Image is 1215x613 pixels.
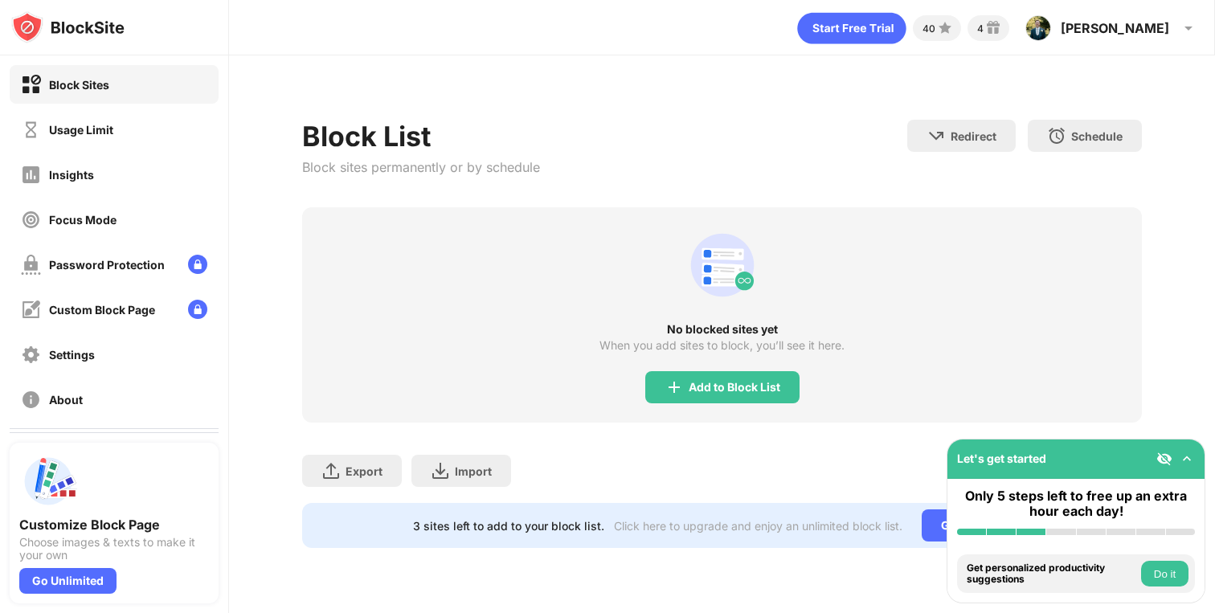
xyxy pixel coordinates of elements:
img: insights-off.svg [21,165,41,185]
div: Get personalized productivity suggestions [967,562,1137,586]
div: Usage Limit [49,123,113,137]
img: push-custom-page.svg [19,452,77,510]
img: time-usage-off.svg [21,120,41,140]
div: Go Unlimited [922,509,1032,541]
div: 4 [977,22,984,35]
div: About [49,393,83,407]
img: focus-off.svg [21,210,41,230]
img: password-protection-off.svg [21,255,41,275]
div: Block List [302,120,540,153]
img: lock-menu.svg [188,255,207,274]
div: Import [455,464,492,478]
div: Settings [49,348,95,362]
div: [PERSON_NAME] [1061,20,1169,36]
div: Export [346,464,382,478]
button: Do it [1141,561,1188,586]
div: Let's get started [957,452,1046,465]
img: logo-blocksite.svg [11,11,125,43]
div: Block sites permanently or by schedule [302,159,540,175]
div: Add to Block List [689,381,780,394]
div: Go Unlimited [19,568,117,594]
div: animation [684,227,761,304]
div: Redirect [951,129,996,143]
div: Choose images & texts to make it your own [19,536,209,562]
div: Click here to upgrade and enjoy an unlimited block list. [614,519,902,533]
div: Focus Mode [49,213,117,227]
img: customize-block-page-off.svg [21,300,41,320]
img: block-on.svg [21,75,41,95]
img: reward-small.svg [984,18,1003,38]
img: points-small.svg [935,18,955,38]
div: When you add sites to block, you’ll see it here. [599,339,845,352]
div: Customize Block Page [19,517,209,533]
div: 40 [922,22,935,35]
div: 3 sites left to add to your block list. [413,519,604,533]
img: lock-menu.svg [188,300,207,319]
div: animation [797,12,906,44]
div: Block Sites [49,78,109,92]
img: eye-not-visible.svg [1156,451,1172,467]
div: Password Protection [49,258,165,272]
div: No blocked sites yet [302,323,1143,336]
img: about-off.svg [21,390,41,410]
div: Custom Block Page [49,303,155,317]
img: ACg8ocJiC_FganH2UDscQNY_Sagi4i8_nTQlPu3HYs5DdCB9_zoIfMga=s96-c [1025,15,1051,41]
img: settings-off.svg [21,345,41,365]
div: Insights [49,168,94,182]
div: Schedule [1071,129,1123,143]
div: Only 5 steps left to free up an extra hour each day! [957,488,1195,519]
img: omni-setup-toggle.svg [1179,451,1195,467]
